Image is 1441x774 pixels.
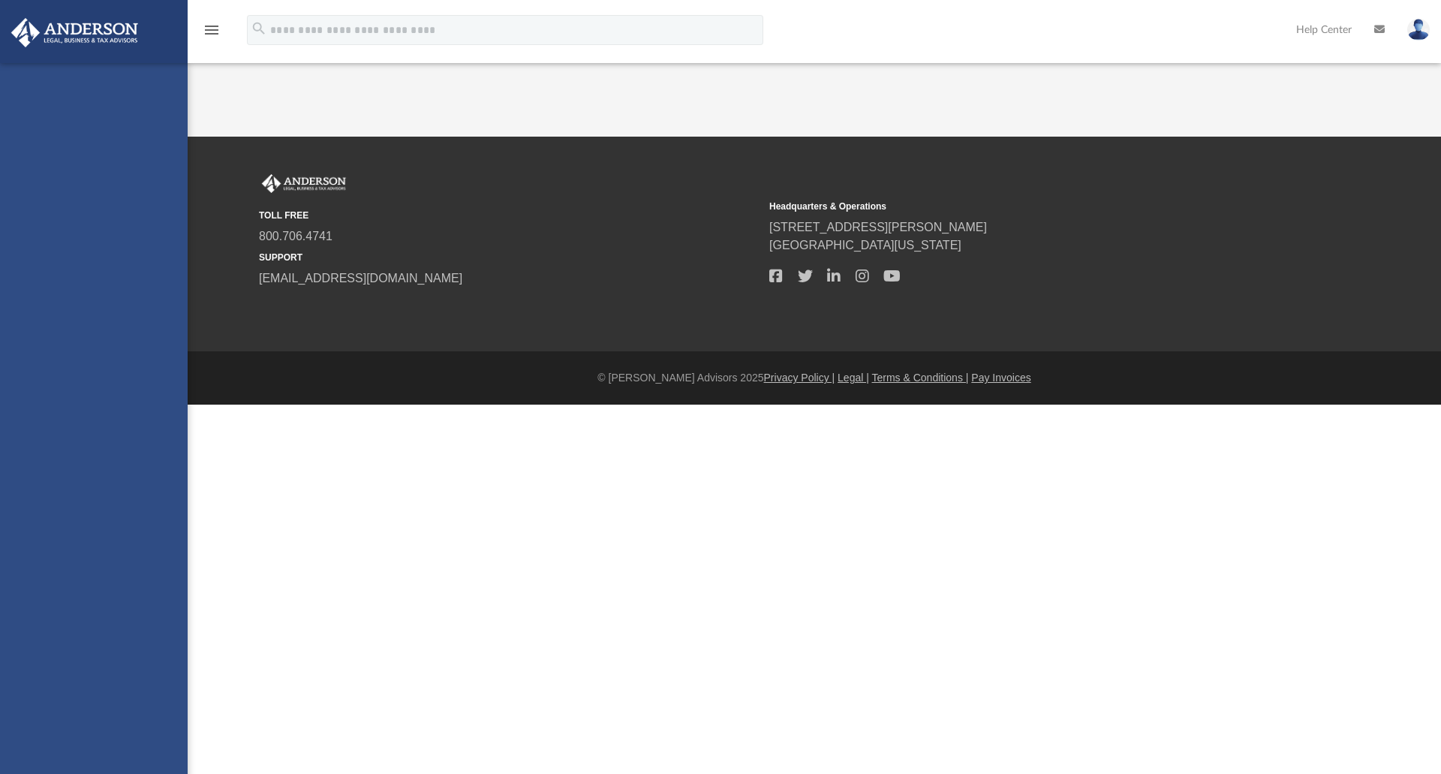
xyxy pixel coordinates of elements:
img: Anderson Advisors Platinum Portal [259,174,349,194]
small: SUPPORT [259,251,759,264]
i: search [251,20,267,37]
a: Privacy Policy | [764,372,835,384]
a: 800.706.4741 [259,230,332,242]
a: Pay Invoices [971,372,1030,384]
a: [EMAIL_ADDRESS][DOMAIN_NAME] [259,272,462,285]
a: Terms & Conditions | [872,372,969,384]
a: menu [203,29,221,39]
i: menu [203,21,221,39]
img: User Pic [1407,19,1430,41]
a: Legal | [838,372,869,384]
small: Headquarters & Operations [769,200,1269,213]
a: [STREET_ADDRESS][PERSON_NAME] [769,221,987,233]
small: TOLL FREE [259,209,759,222]
div: © [PERSON_NAME] Advisors 2025 [188,370,1441,386]
a: [GEOGRAPHIC_DATA][US_STATE] [769,239,961,251]
img: Anderson Advisors Platinum Portal [7,18,143,47]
